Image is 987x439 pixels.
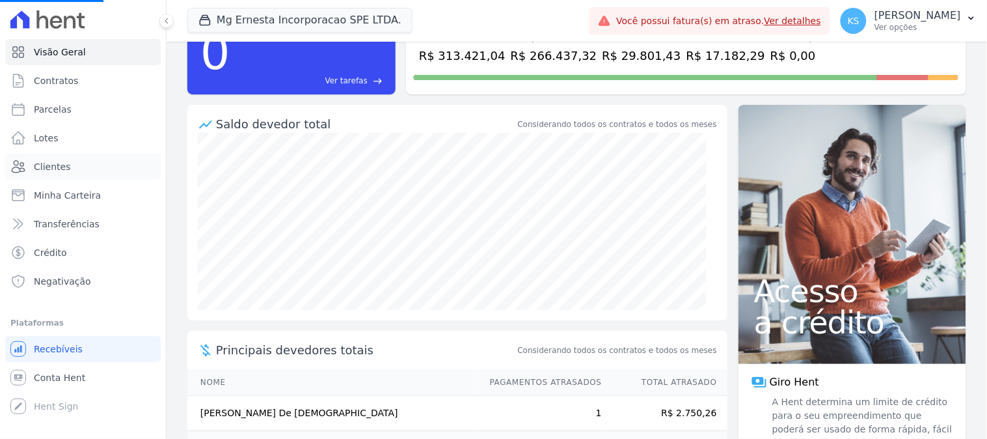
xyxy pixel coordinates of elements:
span: Você possui fatura(s) em atraso. [616,14,821,28]
span: Ver tarefas [325,75,368,87]
span: Giro Hent [770,375,819,390]
span: Considerando todos os contratos e todos os meses [518,345,717,356]
div: Saldo devedor total [216,115,515,133]
a: Visão Geral [5,39,161,65]
span: Principais devedores totais [216,341,515,359]
button: KS [PERSON_NAME] Ver opções [830,3,987,39]
span: Minha Carteira [34,189,101,202]
div: Plataformas [10,315,155,331]
th: Total Atrasado [602,369,727,396]
a: Lotes [5,125,161,151]
span: KS [848,16,859,25]
th: Pagamentos Atrasados [478,369,602,396]
span: Visão Geral [34,46,86,59]
span: a crédito [754,307,951,338]
span: Conta Hent [34,371,85,384]
span: Transferências [34,218,100,231]
a: Crédito [5,240,161,266]
a: Parcelas [5,96,161,122]
td: R$ 2.750,26 [602,396,727,431]
a: Conta Hent [5,365,161,391]
div: R$ 17.182,29 [686,47,765,64]
div: R$ 0,00 [770,47,832,64]
span: Parcelas [34,103,72,116]
a: Contratos [5,68,161,94]
span: east [373,76,383,86]
span: Clientes [34,160,70,173]
a: Ver tarefas east [236,75,383,87]
span: Recebíveis [34,343,83,356]
div: Considerando todos os contratos e todos os meses [518,119,717,130]
div: R$ 29.801,43 [602,47,681,64]
a: Recebíveis [5,336,161,362]
span: Negativação [34,275,91,288]
div: 0 [200,19,230,87]
a: Negativação [5,268,161,294]
p: Ver opções [874,22,961,33]
span: Acesso [754,276,951,307]
p: [PERSON_NAME] [874,9,961,22]
a: Ver detalhes [764,16,822,26]
td: [PERSON_NAME] De [DEMOGRAPHIC_DATA] [187,396,478,431]
span: Lotes [34,132,59,145]
div: R$ 313.421,04 [419,47,506,64]
span: Contratos [34,74,78,87]
td: 1 [478,396,602,431]
div: R$ 266.437,32 [511,47,597,64]
button: Mg Ernesta Incorporacao SPE LTDA. [187,8,412,33]
th: Nome [187,369,478,396]
a: Minha Carteira [5,182,161,208]
a: Transferências [5,211,161,237]
a: Clientes [5,154,161,180]
span: Crédito [34,246,67,259]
